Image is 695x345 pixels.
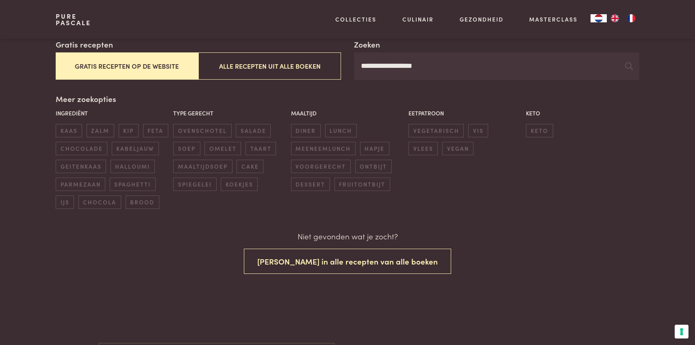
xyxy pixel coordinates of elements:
span: cake [237,160,263,173]
span: chocola [78,195,121,209]
p: Maaltijd [291,109,404,117]
span: ovenschotel [173,124,231,137]
aside: Language selected: Nederlands [591,14,639,22]
span: maaltijdsoep [173,160,232,173]
span: kip [119,124,139,137]
span: soep [173,142,200,155]
a: Culinair [402,15,434,24]
p: Keto [526,109,639,117]
span: vis [468,124,488,137]
a: Masterclass [529,15,578,24]
span: chocolade [56,142,107,155]
span: keto [526,124,553,137]
a: Gezondheid [460,15,504,24]
button: Uw voorkeuren voor toestemming voor trackingtechnologieën [675,325,688,338]
span: kabeljauw [112,142,159,155]
label: Gratis recepten [56,39,113,50]
a: NL [591,14,607,22]
button: Alle recepten uit alle boeken [198,52,341,80]
a: FR [623,14,639,22]
div: Language [591,14,607,22]
span: salade [236,124,271,137]
a: PurePascale [56,13,91,26]
p: Type gerecht [173,109,287,117]
p: Eetpatroon [408,109,522,117]
ul: Language list [607,14,639,22]
a: Collecties [335,15,376,24]
span: geitenkaas [56,160,106,173]
span: ontbijt [355,160,392,173]
span: feta [143,124,168,137]
span: koekjes [221,178,258,191]
button: Gratis recepten op de website [56,52,198,80]
label: Zoeken [354,39,380,50]
span: voorgerecht [291,160,351,173]
p: Ingrediënt [56,109,169,117]
button: [PERSON_NAME] in alle recepten van alle boeken [244,249,451,274]
span: hapje [360,142,389,155]
span: vegan [442,142,473,155]
span: vlees [408,142,438,155]
span: ijs [56,195,74,209]
span: meeneemlunch [291,142,356,155]
span: dessert [291,178,330,191]
span: brood [126,195,159,209]
span: vegetarisch [408,124,464,137]
a: EN [607,14,623,22]
span: omelet [204,142,241,155]
span: fruitontbijt [334,178,390,191]
span: halloumi [111,160,155,173]
span: zalm [87,124,114,137]
span: diner [291,124,321,137]
span: kaas [56,124,82,137]
span: lunch [325,124,357,137]
span: taart [245,142,276,155]
span: parmezaan [56,178,105,191]
span: spaghetti [110,178,156,191]
span: spiegelei [173,178,216,191]
p: Niet gevonden wat je zocht? [298,230,398,242]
